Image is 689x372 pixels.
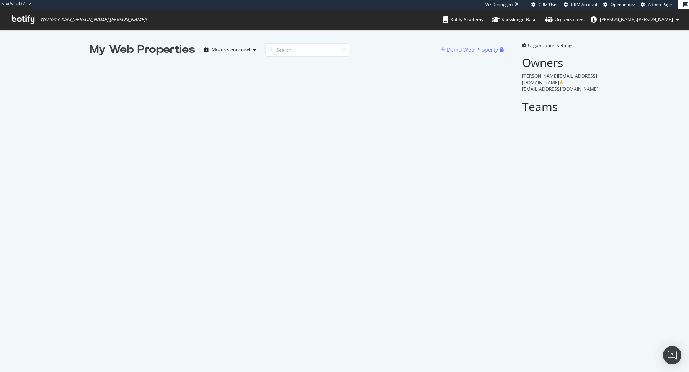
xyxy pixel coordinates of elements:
[564,2,598,8] a: CRM Account
[585,13,685,26] button: [PERSON_NAME].[PERSON_NAME]
[600,16,673,23] span: jay.chitnis
[441,46,500,53] a: Demo Web Property
[90,42,195,57] div: My Web Properties
[522,56,599,69] h2: Owners
[443,9,483,30] a: Botify Academy
[603,2,635,8] a: Open in dev
[522,100,599,113] h2: Teams
[545,16,585,23] div: Organizations
[441,44,500,56] button: Demo Web Property
[40,16,147,23] span: Welcome back, [PERSON_NAME].[PERSON_NAME] !
[648,2,672,7] span: Admin Page
[443,16,483,23] div: Botify Academy
[641,2,672,8] a: Admin Page
[265,43,349,57] input: Search
[522,86,598,92] span: [EMAIL_ADDRESS][DOMAIN_NAME]
[522,73,597,86] span: [PERSON_NAME][EMAIL_ADDRESS][DOMAIN_NAME]
[663,346,681,364] div: Open Intercom Messenger
[545,9,585,30] a: Organizations
[539,2,558,7] span: CRM User
[571,2,598,7] span: CRM Account
[531,2,558,8] a: CRM User
[611,2,635,7] span: Open in dev
[212,47,250,52] div: Most recent crawl
[447,46,498,54] div: Demo Web Property
[485,2,513,8] div: Viz Debugger:
[492,9,537,30] a: Knowledge Base
[201,44,259,56] button: Most recent crawl
[492,16,537,23] div: Knowledge Base
[528,42,574,49] span: Organization Settings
